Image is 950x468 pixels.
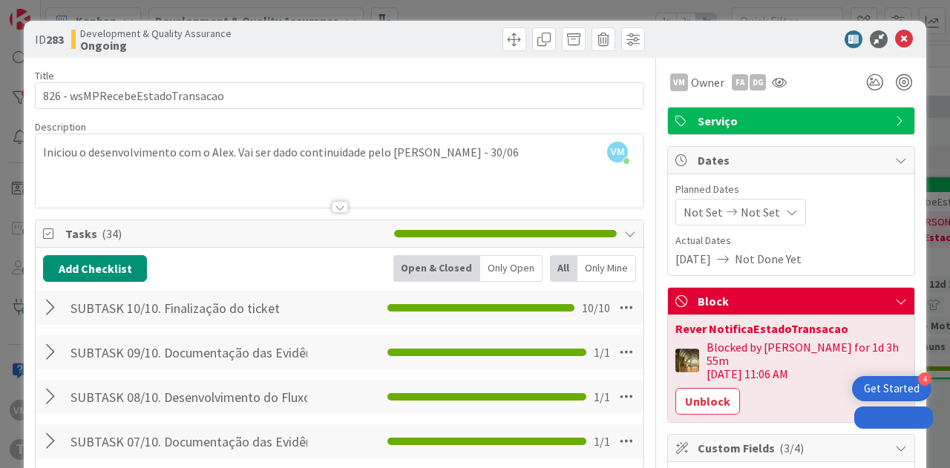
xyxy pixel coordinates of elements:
div: Blocked by [PERSON_NAME] for 1d 3h 55m [DATE] 11:06 AM [707,340,907,380]
input: Add Checklist... [65,339,312,366]
div: VM [670,73,688,91]
span: Dates [698,151,888,169]
span: Actual Dates [675,233,907,248]
div: All [550,255,577,282]
span: 10 / 10 [582,299,610,317]
b: Ongoing [80,39,232,51]
span: Custom Fields [698,439,888,457]
div: Rever NotificaEstadoTransacao [675,323,907,334]
span: 1 / 1 [594,432,610,450]
span: Block [698,292,888,310]
label: Title [35,69,54,82]
span: Tasks [65,225,387,243]
span: Owner [691,73,724,91]
span: Not Done Yet [735,250,802,268]
div: Only Open [480,255,543,282]
div: Open & Closed [393,255,480,282]
p: Iniciou o desenvolvimento com o Alex. Vai ser dado continuidade pelo [PERSON_NAME] - 30/06 [43,144,636,161]
button: Add Checklist [43,255,147,282]
span: ( 3/4 ) [779,441,804,455]
span: Not Set [684,203,723,221]
div: Only Mine [577,255,636,282]
span: Not Set [741,203,780,221]
div: FA [732,74,748,90]
span: Description [35,120,86,134]
input: Add Checklist... [65,428,312,455]
span: 1 / 1 [594,343,610,361]
span: [DATE] [675,250,711,268]
div: 4 [918,372,931,386]
input: type card name here... [35,82,644,109]
span: 1 / 1 [594,388,610,406]
button: Unblock [675,388,740,415]
span: ID [35,30,64,48]
div: Get Started [864,381,920,396]
input: Add Checklist... [65,383,312,410]
div: Open Get Started checklist, remaining modules: 4 [852,376,931,401]
span: Planned Dates [675,182,907,197]
span: Serviço [698,112,888,130]
div: DG [750,74,766,90]
span: ( 34 ) [102,226,122,241]
span: VM [607,142,628,162]
img: JC [675,349,699,372]
input: Add Checklist... [65,294,312,321]
span: Development & Quality Assurance [80,27,232,39]
b: 283 [46,32,64,47]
